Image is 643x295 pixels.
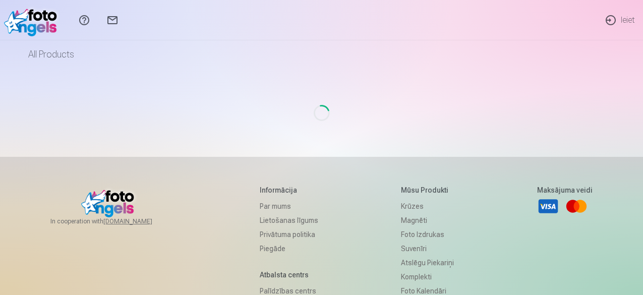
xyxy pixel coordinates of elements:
[260,213,318,227] a: Lietošanas līgums
[260,227,318,242] a: Privātuma politika
[401,270,454,284] a: Komplekti
[50,217,177,225] span: In cooperation with
[537,195,559,217] a: Visa
[260,270,318,280] h5: Atbalsta centrs
[103,217,177,225] a: [DOMAIN_NAME]
[260,242,318,256] a: Piegāde
[401,213,454,227] a: Magnēti
[401,185,454,195] h5: Mūsu produkti
[537,185,593,195] h5: Maksājuma veidi
[260,185,318,195] h5: Informācija
[401,256,454,270] a: Atslēgu piekariņi
[4,4,62,36] img: /v1
[565,195,588,217] a: Mastercard
[260,199,318,213] a: Par mums
[401,199,454,213] a: Krūzes
[401,227,454,242] a: Foto izdrukas
[401,242,454,256] a: Suvenīri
